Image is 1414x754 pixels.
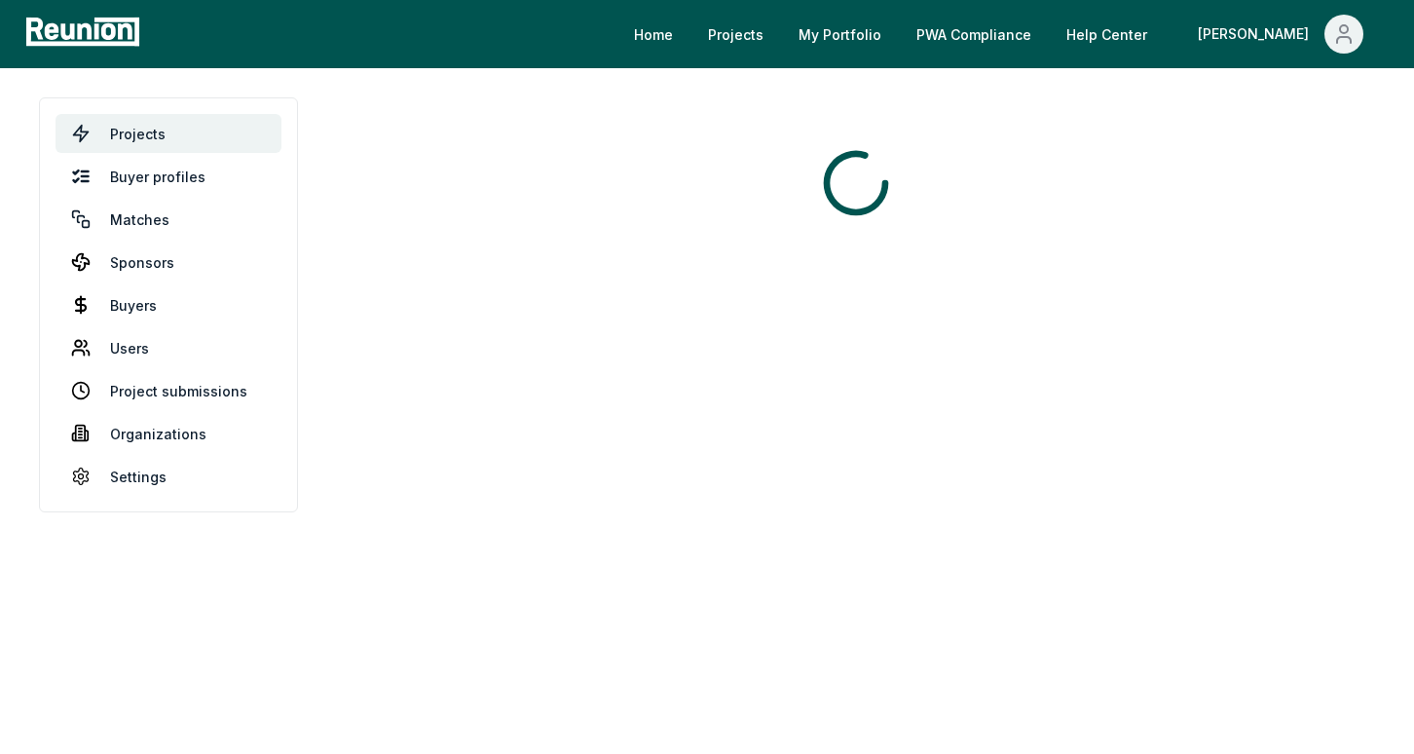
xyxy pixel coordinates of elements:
a: Settings [56,457,281,496]
button: [PERSON_NAME] [1182,15,1379,54]
a: Projects [56,114,281,153]
a: Help Center [1051,15,1163,54]
a: Buyer profiles [56,157,281,196]
a: Projects [692,15,779,54]
a: My Portfolio [783,15,897,54]
a: Matches [56,200,281,239]
a: Organizations [56,414,281,453]
div: [PERSON_NAME] [1198,15,1317,54]
a: Home [618,15,688,54]
a: PWA Compliance [901,15,1047,54]
a: Users [56,328,281,367]
a: Buyers [56,285,281,324]
a: Sponsors [56,243,281,282]
nav: Main [618,15,1395,54]
a: Project submissions [56,371,281,410]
